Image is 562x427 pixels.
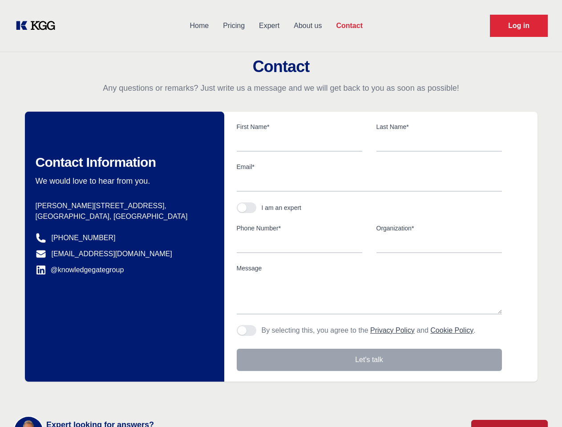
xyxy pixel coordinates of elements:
label: Message [237,264,502,273]
p: By selecting this, you agree to the and . [262,325,476,336]
p: We would love to hear from you. [36,176,210,186]
a: [EMAIL_ADDRESS][DOMAIN_NAME] [52,249,172,259]
a: Expert [252,14,287,37]
button: Let's talk [237,349,502,371]
a: Contact [329,14,370,37]
iframe: Chat Widget [518,384,562,427]
a: Home [182,14,216,37]
label: Organization* [376,224,502,233]
a: Pricing [216,14,252,37]
a: Privacy Policy [370,326,415,334]
label: First Name* [237,122,362,131]
label: Email* [237,162,502,171]
a: KOL Knowledge Platform: Talk to Key External Experts (KEE) [14,19,62,33]
p: [PERSON_NAME][STREET_ADDRESS], [36,201,210,211]
a: Cookie Policy [430,326,473,334]
a: @knowledgegategroup [36,265,124,275]
p: [GEOGRAPHIC_DATA], [GEOGRAPHIC_DATA] [36,211,210,222]
a: Request Demo [490,15,548,37]
a: About us [287,14,329,37]
p: Any questions or remarks? Just write us a message and we will get back to you as soon as possible! [11,83,551,93]
h2: Contact Information [36,154,210,170]
a: [PHONE_NUMBER] [52,233,116,243]
label: Phone Number* [237,224,362,233]
div: I am an expert [262,203,302,212]
h2: Contact [11,58,551,76]
label: Last Name* [376,122,502,131]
